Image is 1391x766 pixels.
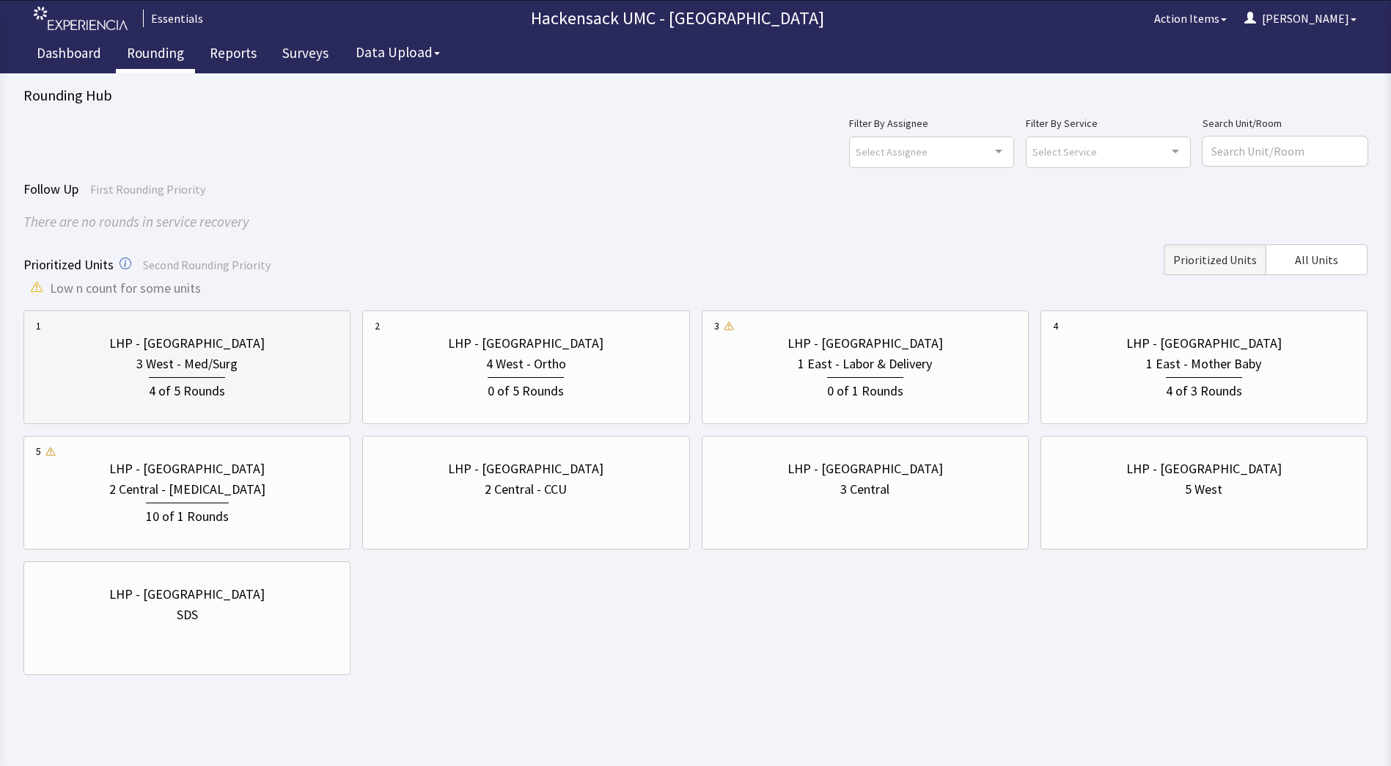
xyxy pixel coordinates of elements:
[849,114,1014,132] label: Filter By Assignee
[109,479,265,500] div: 2 Central - [MEDICAL_DATA]
[1295,251,1338,269] span: All Units
[143,10,203,27] div: Essentials
[209,7,1145,30] p: Hackensack UMC - [GEOGRAPHIC_DATA]
[448,459,603,479] div: LHP - [GEOGRAPHIC_DATA]
[347,39,449,66] button: Data Upload
[714,318,719,333] div: 3
[136,354,238,374] div: 3 West - Med/Surg
[856,143,928,160] span: Select Assignee
[840,479,889,500] div: 3 Central
[109,459,265,479] div: LHP - [GEOGRAPHIC_DATA]
[36,444,41,459] div: 5
[23,85,1368,106] div: Rounding Hub
[90,182,205,197] span: First Rounding Priority
[177,605,198,625] div: SDS
[788,459,943,479] div: LHP - [GEOGRAPHIC_DATA]
[827,377,903,401] div: 0 of 1 Rounds
[375,318,380,333] div: 2
[36,318,41,333] div: 1
[1173,251,1257,269] span: Prioritized Units
[1236,4,1365,33] button: [PERSON_NAME]
[1203,114,1368,132] label: Search Unit/Room
[788,333,943,354] div: LHP - [GEOGRAPHIC_DATA]
[271,37,340,73] a: Surveys
[1185,479,1222,500] div: 5 West
[1146,354,1261,374] div: 1 East - Mother Baby
[488,377,564,401] div: 0 of 5 Rounds
[1032,143,1097,160] span: Select Service
[1126,333,1282,354] div: LHP - [GEOGRAPHIC_DATA]
[146,503,229,527] div: 10 of 1 Rounds
[1053,318,1058,333] div: 4
[1126,459,1282,479] div: LHP - [GEOGRAPHIC_DATA]
[448,333,603,354] div: LHP - [GEOGRAPHIC_DATA]
[798,354,932,374] div: 1 East - Labor & Delivery
[1164,244,1266,275] button: Prioritized Units
[199,37,268,73] a: Reports
[1166,377,1242,401] div: 4 of 3 Rounds
[1203,136,1368,166] input: Search Unit/Room
[485,479,567,500] div: 2 Central - CCU
[1145,4,1236,33] button: Action Items
[23,256,114,273] span: Prioritized Units
[1026,114,1191,132] label: Filter By Service
[50,278,201,299] span: Low n count for some units
[1266,244,1368,275] button: All Units
[23,211,1368,233] div: There are no rounds in service recovery
[34,7,128,31] img: experiencia_logo.png
[143,258,271,272] span: Second Rounding Priority
[486,354,566,374] div: 4 West - Ortho
[109,333,265,354] div: LHP - [GEOGRAPHIC_DATA]
[116,37,195,73] a: Rounding
[26,37,112,73] a: Dashboard
[109,584,265,605] div: LHP - [GEOGRAPHIC_DATA]
[149,377,225,401] div: 4 of 5 Rounds
[23,179,1368,200] div: Follow Up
